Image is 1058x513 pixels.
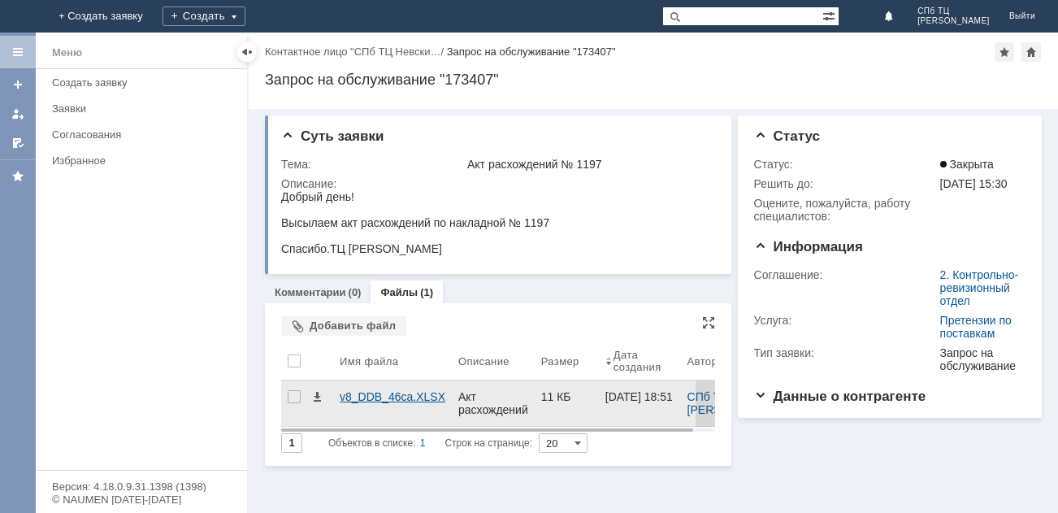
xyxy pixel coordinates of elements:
th: Имя файла [333,342,452,380]
div: © NAUMEN [DATE]-[DATE] [52,494,231,505]
div: Тема: [281,158,464,171]
div: Oцените, пожалуйста, работу специалистов: [754,197,937,223]
a: 2. Контрольно-ревизионный отдел [940,268,1019,307]
div: Заявки [52,102,237,115]
div: Автор [687,355,718,367]
div: 1 [420,433,426,453]
div: Тип заявки: [754,346,937,359]
span: СПб ТЦ [917,7,990,16]
a: Согласования [46,122,244,147]
div: Скрыть меню [237,42,257,62]
div: Описание: [281,177,713,190]
a: Файлы [380,286,418,298]
div: Соглашение: [754,268,937,281]
div: Дата создания [614,349,661,373]
a: Заявки [46,96,244,121]
div: Согласования [52,128,237,141]
th: Размер [535,342,599,380]
span: Статус [754,128,820,144]
div: Создать [163,7,245,26]
span: [DATE] 15:30 [940,177,1008,190]
span: Скачать файл [310,390,323,403]
a: Претензии по поставкам [940,314,1012,340]
a: Контактное лицо "СПб ТЦ Невски… [265,46,440,58]
div: Имя файла [340,355,398,367]
th: Дата создания [599,342,681,380]
span: Информация [754,239,863,254]
a: Мои согласования [5,130,31,156]
div: Версия: 4.18.0.9.31.1398 (1398) [52,481,231,492]
span: Объектов в списке: [328,437,415,449]
div: Услуга: [754,314,937,327]
th: Автор [681,342,787,380]
a: Создать заявку [46,70,244,95]
div: Сделать домашней страницей [1021,42,1041,62]
div: Акт расхождений № 1197 [467,158,710,171]
div: 11 КБ [541,390,592,403]
div: Создать заявку [52,76,237,89]
a: СПб ТЦ [PERSON_NAME] [687,390,781,416]
div: Статус: [754,158,937,171]
span: Закрыта [940,158,994,171]
i: Строк на странице: [328,433,532,453]
div: Добавить в избранное [995,42,1014,62]
div: Акт расхождений № 1197 [458,390,528,429]
div: Размер [541,355,579,367]
span: Суть заявки [281,128,384,144]
a: Создать заявку [5,72,31,98]
div: / [265,46,447,58]
a: Комментарии [275,286,346,298]
span: Данные о контрагенте [754,389,926,404]
div: Запрос на обслуживание "173407" [265,72,1042,88]
div: Решить до: [754,177,937,190]
div: [DATE] 18:51 [605,390,673,403]
div: (1) [420,286,433,298]
div: Запрос на обслуживание "173407" [447,46,616,58]
div: Запрос на обслуживание [940,346,1020,372]
div: Меню [52,43,82,63]
a: Мои заявки [5,101,31,127]
div: На всю страницу [702,316,715,329]
div: Описание [458,355,509,367]
div: Избранное [52,154,219,167]
div: (0) [349,286,362,298]
div: v8_DDB_46ca.XLSX [340,390,445,403]
span: [PERSON_NAME] [917,16,990,26]
span: Расширенный поиск [822,7,839,23]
